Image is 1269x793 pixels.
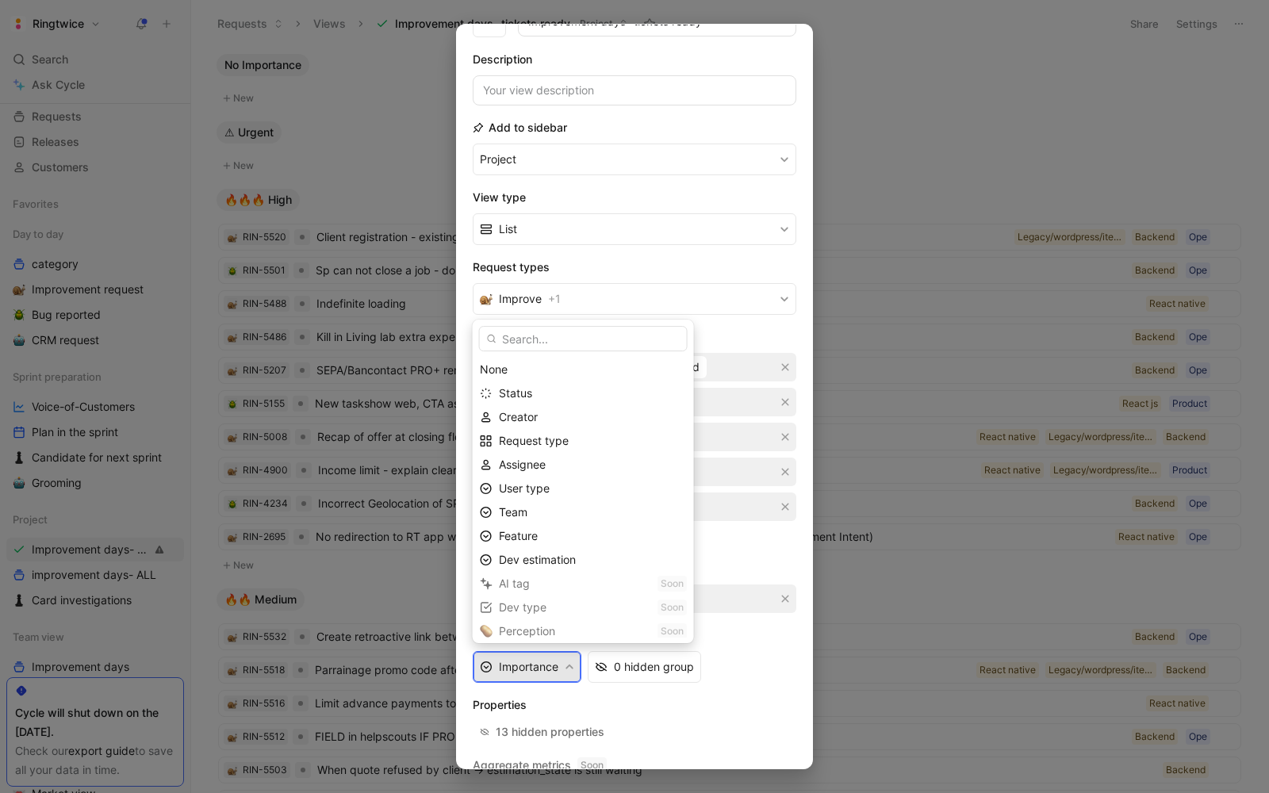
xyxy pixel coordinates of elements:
input: Search... [479,326,688,351]
span: Status [499,386,532,400]
span: Request type [499,434,569,447]
span: Team [499,505,527,519]
span: Creator [499,410,538,423]
span: User type [499,481,550,495]
span: Assignee [499,458,546,471]
span: Dev estimation [499,553,576,566]
div: None [480,360,687,379]
span: Feature [499,529,538,542]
